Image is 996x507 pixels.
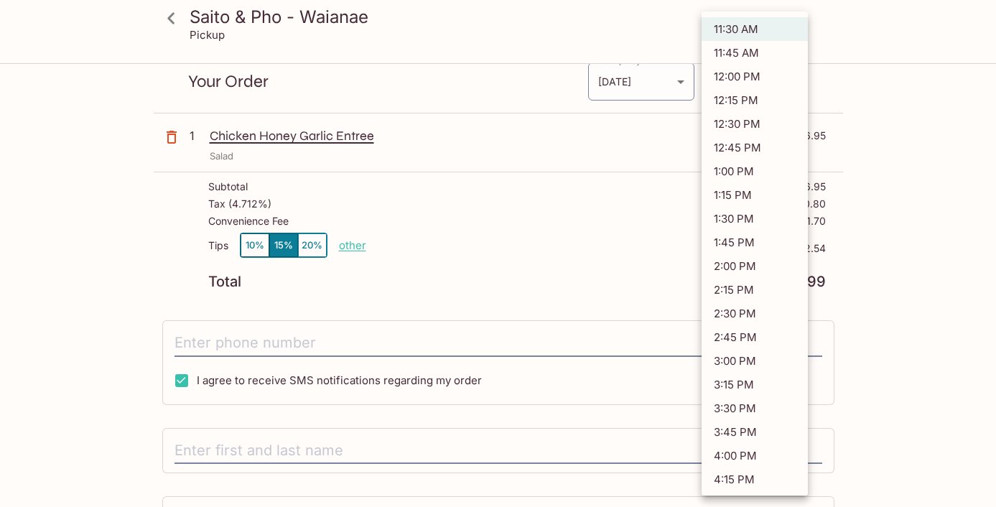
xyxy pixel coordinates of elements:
li: 12:45 PM [702,136,808,159]
li: 12:15 PM [702,88,808,112]
li: 2:45 PM [702,325,808,349]
li: 3:15 PM [702,373,808,396]
li: 3:00 PM [702,349,808,373]
li: 3:30 PM [702,396,808,420]
li: 2:15 PM [702,278,808,302]
li: 2:00 PM [702,254,808,278]
li: 1:15 PM [702,183,808,207]
li: 4:00 PM [702,444,808,468]
li: 11:30 AM [702,17,808,41]
li: 12:00 PM [702,65,808,88]
li: 2:30 PM [702,302,808,325]
li: 1:45 PM [702,231,808,254]
li: 12:30 PM [702,112,808,136]
li: 1:30 PM [702,207,808,231]
li: 11:45 AM [702,41,808,65]
li: 1:00 PM [702,159,808,183]
li: 3:45 PM [702,420,808,444]
li: 4:15 PM [702,468,808,491]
